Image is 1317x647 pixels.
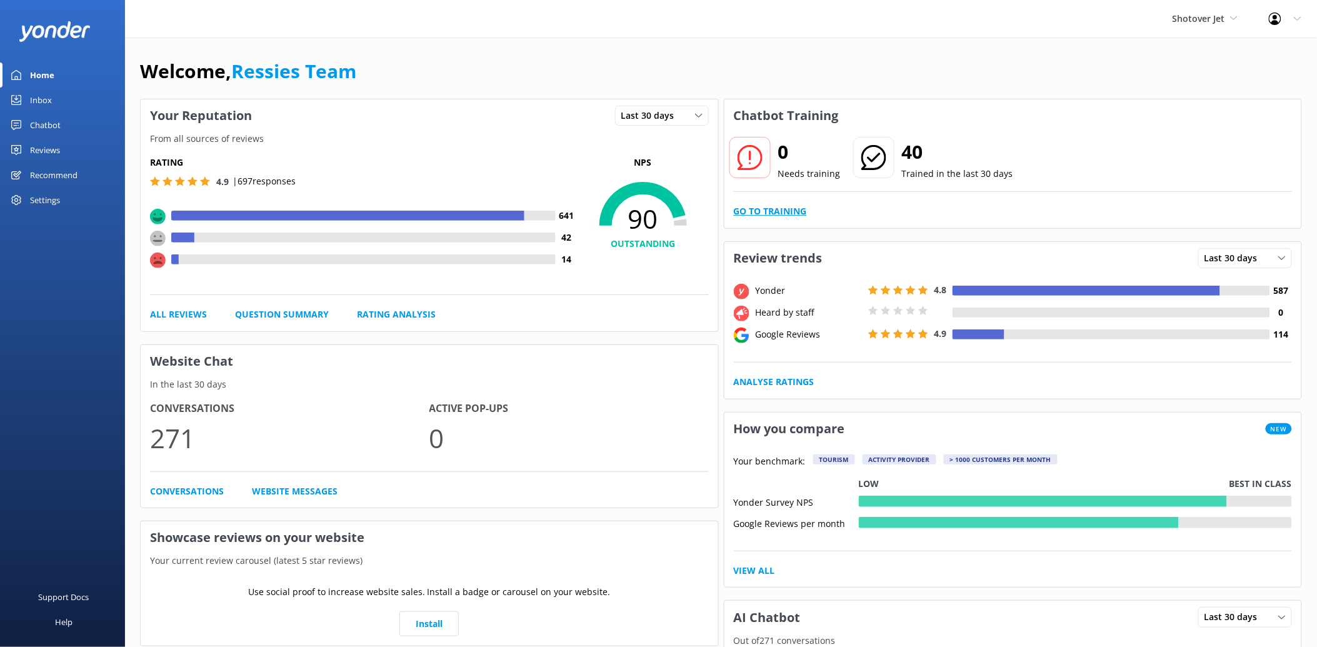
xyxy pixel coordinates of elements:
[1270,284,1292,298] h4: 587
[556,209,578,223] h4: 641
[724,601,810,634] h3: AI Chatbot
[141,99,261,132] h3: Your Reputation
[863,454,936,464] div: Activity Provider
[30,188,60,213] div: Settings
[150,156,578,169] h5: Rating
[150,484,224,498] a: Conversations
[141,378,718,391] p: In the last 30 days
[859,477,879,491] p: Low
[252,484,338,498] a: Website Messages
[39,584,89,609] div: Support Docs
[429,417,709,459] p: 0
[734,454,806,469] p: Your benchmark:
[734,496,859,507] div: Yonder Survey NPS
[556,253,578,266] h4: 14
[724,242,832,274] h3: Review trends
[399,611,459,636] a: Install
[216,176,229,188] span: 4.9
[902,137,1013,167] h2: 40
[19,21,91,42] img: yonder-white-logo.png
[934,284,947,296] span: 4.8
[1270,328,1292,341] h4: 114
[357,308,436,321] a: Rating Analysis
[724,413,854,445] h3: How you compare
[141,554,718,568] p: Your current review carousel (latest 5 star reviews)
[556,231,578,244] h4: 42
[55,609,73,634] div: Help
[753,284,865,298] div: Yonder
[902,167,1013,181] p: Trained in the last 30 days
[578,237,709,251] h4: OUTSTANDING
[1204,610,1265,624] span: Last 30 days
[141,132,718,146] p: From all sources of reviews
[1173,13,1225,24] span: Shotover Jet
[231,58,356,84] a: Ressies Team
[753,306,865,319] div: Heard by staff
[734,517,859,528] div: Google Reviews per month
[30,113,61,138] div: Chatbot
[1270,306,1292,319] h4: 0
[734,375,814,389] a: Analyse Ratings
[1266,423,1292,434] span: New
[778,137,841,167] h2: 0
[934,328,947,339] span: 4.9
[30,88,52,113] div: Inbox
[30,63,54,88] div: Home
[30,138,60,163] div: Reviews
[429,401,709,417] h4: Active Pop-ups
[621,109,682,123] span: Last 30 days
[141,521,718,554] h3: Showcase reviews on your website
[1204,251,1265,265] span: Last 30 days
[578,203,709,234] span: 90
[944,454,1058,464] div: > 1000 customers per month
[734,564,775,578] a: View All
[235,308,329,321] a: Question Summary
[150,417,429,459] p: 271
[778,167,841,181] p: Needs training
[233,174,296,188] p: | 697 responses
[578,156,709,169] p: NPS
[734,204,807,218] a: Go to Training
[150,308,207,321] a: All Reviews
[150,401,429,417] h4: Conversations
[141,345,718,378] h3: Website Chat
[248,585,611,599] p: Use social proof to increase website sales. Install a badge or carousel on your website.
[1229,477,1292,491] p: Best in class
[140,56,356,86] h1: Welcome,
[30,163,78,188] div: Recommend
[724,99,848,132] h3: Chatbot Training
[753,328,865,341] div: Google Reviews
[813,454,855,464] div: Tourism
